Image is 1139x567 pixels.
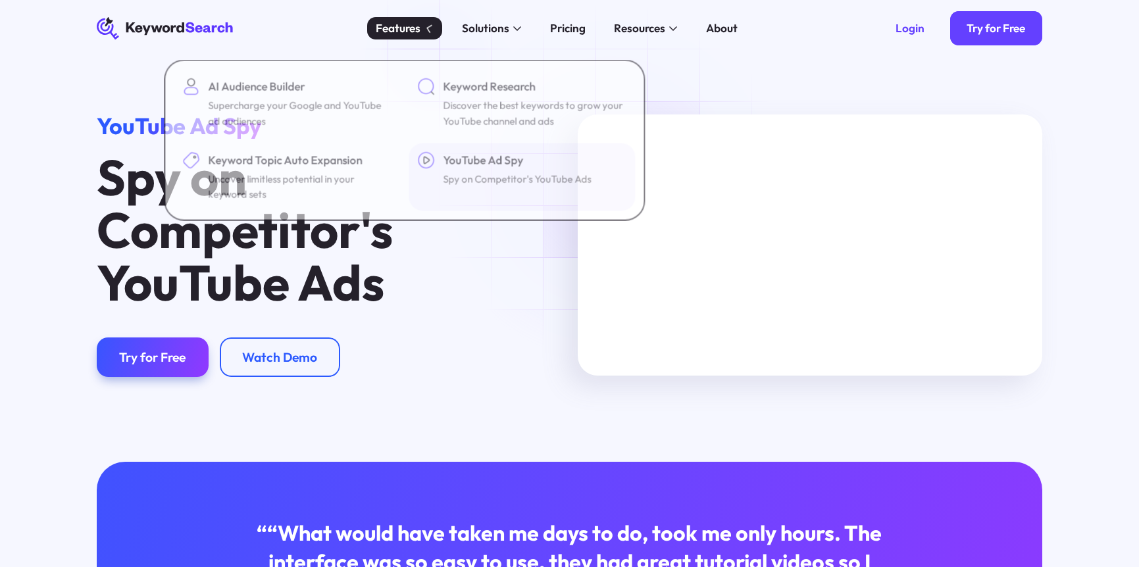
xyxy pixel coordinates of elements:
h1: Spy on Competitor's YouTube Ads [97,151,505,308]
div: Try for Free [119,349,186,365]
div: Uncover limitless potential in your keyword sets [208,171,389,202]
div: Features [376,20,420,37]
div: Spy on Competitor's YouTube Ads [443,171,591,187]
nav: Features [164,60,645,221]
iframe: Spy on Your Competitor's Keywords & YouTube Ads (Free Trial Link Below) [578,114,1042,376]
div: YouTube Ad Spy [443,151,591,168]
a: Pricing [542,17,594,39]
div: Keyword Research [443,78,624,95]
a: Keyword Topic Auto ExpansionUncover limitless potential in your keyword sets [174,143,400,210]
div: Supercharge your Google and YouTube ad audiences [208,98,389,129]
div: Login [896,21,924,36]
a: Try for Free [950,11,1043,45]
a: About [698,17,747,39]
div: Watch Demo [242,349,317,365]
div: Discover the best keywords to grow your YouTube channel and ads [443,98,624,129]
div: AI Audience Builder [208,78,389,95]
span: YouTube Ad Spy [97,112,261,140]
div: Resources [614,20,665,37]
div: Keyword Topic Auto Expansion [208,151,389,168]
div: Try for Free [967,21,1025,36]
div: Pricing [550,20,586,37]
a: Login [878,11,942,45]
a: Try for Free [97,337,209,377]
a: Keyword ResearchDiscover the best keywords to grow your YouTube channel and ads [409,70,635,137]
a: AI Audience BuilderSupercharge your Google and YouTube ad audiences [174,70,400,137]
div: Solutions [462,20,509,37]
div: About [706,20,738,37]
a: YouTube Ad SpySpy on Competitor's YouTube Ads [409,143,635,210]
